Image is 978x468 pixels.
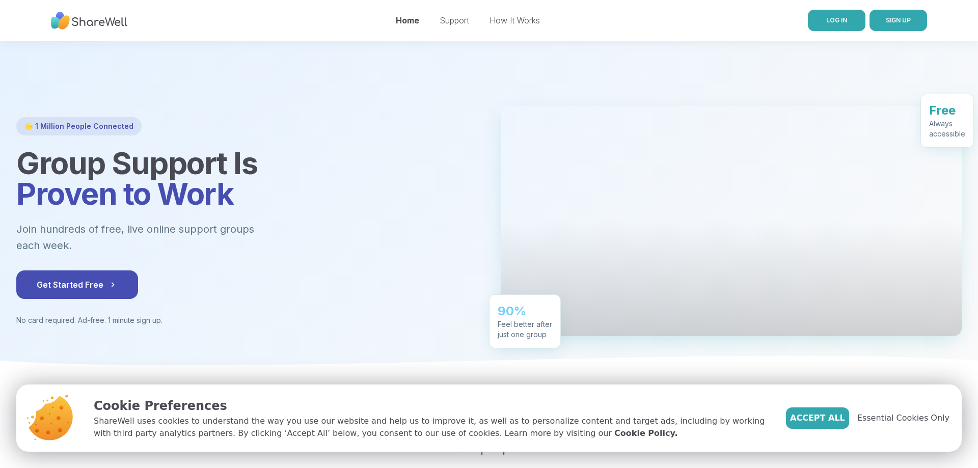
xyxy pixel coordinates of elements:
[929,119,965,139] div: Always accessible
[498,319,552,340] div: Feel better after just one group
[826,16,847,24] span: LOG IN
[786,407,849,429] button: Accept All
[51,7,127,35] img: ShareWell Nav Logo
[614,427,677,439] a: Cookie Policy.
[16,117,142,135] div: 🌟 1 Million People Connected
[16,175,233,212] span: Proven to Work
[808,10,865,31] a: LOG IN
[16,315,477,325] p: No card required. Ad-free. 1 minute sign up.
[857,412,949,424] span: Essential Cookies Only
[440,15,469,25] a: Support
[94,397,770,415] p: Cookie Preferences
[37,279,118,291] span: Get Started Free
[490,15,540,25] a: How It Works
[870,10,927,31] button: SIGN UP
[790,412,845,424] span: Accept All
[16,270,138,299] button: Get Started Free
[498,303,552,319] div: 90%
[886,16,911,24] span: SIGN UP
[16,148,477,209] h1: Group Support Is
[94,415,770,439] p: ShareWell uses cookies to understand the way you use our website and help us to improve it, as we...
[929,102,965,119] div: Free
[396,15,419,25] a: Home
[16,221,310,254] p: Join hundreds of free, live online support groups each week.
